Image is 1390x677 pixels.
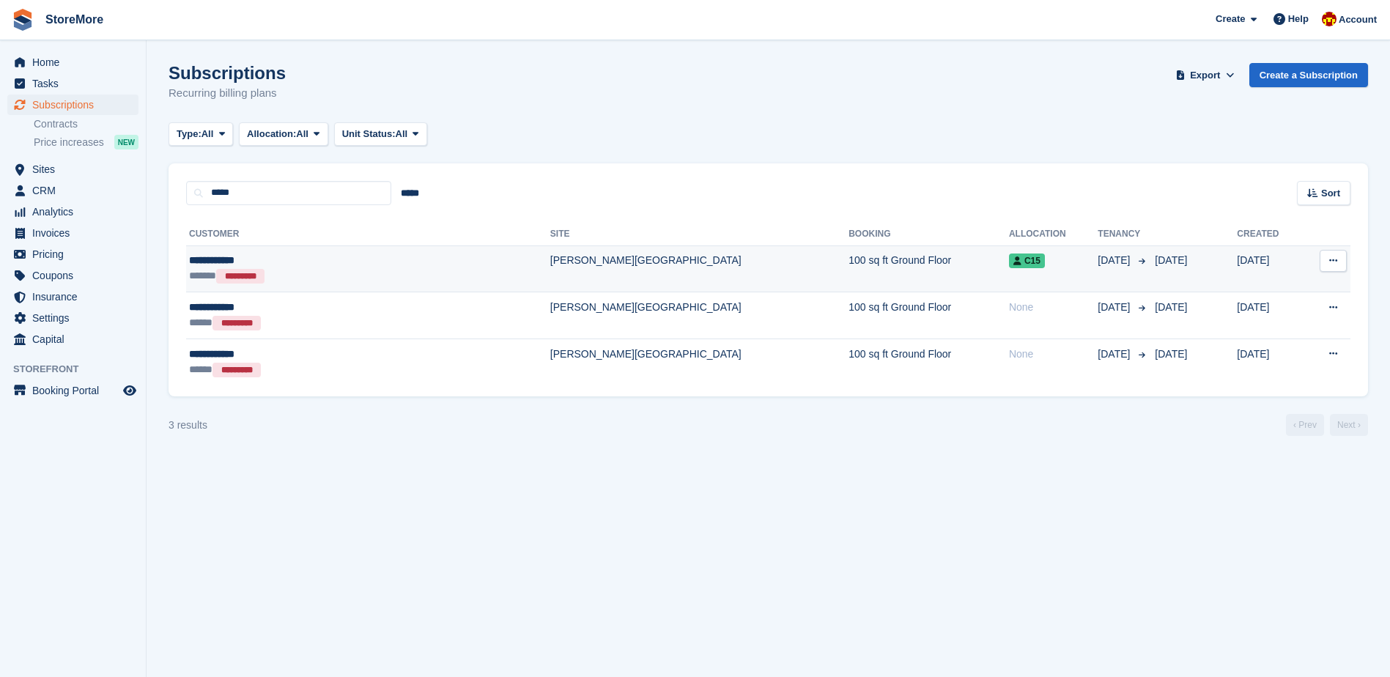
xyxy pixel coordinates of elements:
[32,286,120,307] span: Insurance
[1288,12,1309,26] span: Help
[32,201,120,222] span: Analytics
[32,329,120,349] span: Capital
[7,380,138,401] a: menu
[550,223,849,246] th: Site
[114,135,138,149] div: NEW
[849,292,1009,339] td: 100 sq ft Ground Floor
[121,382,138,399] a: Preview store
[34,134,138,150] a: Price increases NEW
[32,223,120,243] span: Invoices
[1286,414,1324,436] a: Previous
[7,244,138,264] a: menu
[1283,414,1371,436] nav: Page
[202,127,214,141] span: All
[40,7,109,32] a: StoreMore
[550,338,849,385] td: [PERSON_NAME][GEOGRAPHIC_DATA]
[7,223,138,243] a: menu
[849,245,1009,292] td: 100 sq ft Ground Floor
[1237,292,1302,339] td: [DATE]
[1009,300,1098,315] div: None
[1237,245,1302,292] td: [DATE]
[7,159,138,180] a: menu
[177,127,202,141] span: Type:
[296,127,308,141] span: All
[1009,347,1098,362] div: None
[7,286,138,307] a: menu
[32,95,120,115] span: Subscriptions
[849,338,1009,385] td: 100 sq ft Ground Floor
[34,117,138,131] a: Contracts
[1249,63,1368,87] a: Create a Subscription
[32,265,120,286] span: Coupons
[7,73,138,94] a: menu
[169,122,233,147] button: Type: All
[169,63,286,83] h1: Subscriptions
[169,418,207,433] div: 3 results
[32,308,120,328] span: Settings
[550,245,849,292] td: [PERSON_NAME][GEOGRAPHIC_DATA]
[849,223,1009,246] th: Booking
[7,265,138,286] a: menu
[7,329,138,349] a: menu
[1216,12,1245,26] span: Create
[34,136,104,149] span: Price increases
[1098,300,1133,315] span: [DATE]
[239,122,328,147] button: Allocation: All
[1321,186,1340,201] span: Sort
[169,85,286,102] p: Recurring billing plans
[7,180,138,201] a: menu
[342,127,396,141] span: Unit Status:
[1237,338,1302,385] td: [DATE]
[12,9,34,31] img: stora-icon-8386f47178a22dfd0bd8f6a31ec36ba5ce8667c1dd55bd0f319d3a0aa187defe.svg
[32,180,120,201] span: CRM
[7,201,138,222] a: menu
[32,159,120,180] span: Sites
[186,223,550,246] th: Customer
[1155,254,1187,266] span: [DATE]
[13,362,146,377] span: Storefront
[1098,347,1133,362] span: [DATE]
[32,380,120,401] span: Booking Portal
[1330,414,1368,436] a: Next
[1009,223,1098,246] th: Allocation
[32,73,120,94] span: Tasks
[7,52,138,73] a: menu
[1173,63,1238,87] button: Export
[1155,301,1187,313] span: [DATE]
[396,127,408,141] span: All
[7,308,138,328] a: menu
[32,52,120,73] span: Home
[7,95,138,115] a: menu
[1098,223,1149,246] th: Tenancy
[32,244,120,264] span: Pricing
[1237,223,1302,246] th: Created
[1009,254,1045,268] span: C15
[1339,12,1377,27] span: Account
[1098,253,1133,268] span: [DATE]
[247,127,296,141] span: Allocation:
[1322,12,1337,26] img: Store More Team
[334,122,427,147] button: Unit Status: All
[550,292,849,339] td: [PERSON_NAME][GEOGRAPHIC_DATA]
[1190,68,1220,83] span: Export
[1155,348,1187,360] span: [DATE]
